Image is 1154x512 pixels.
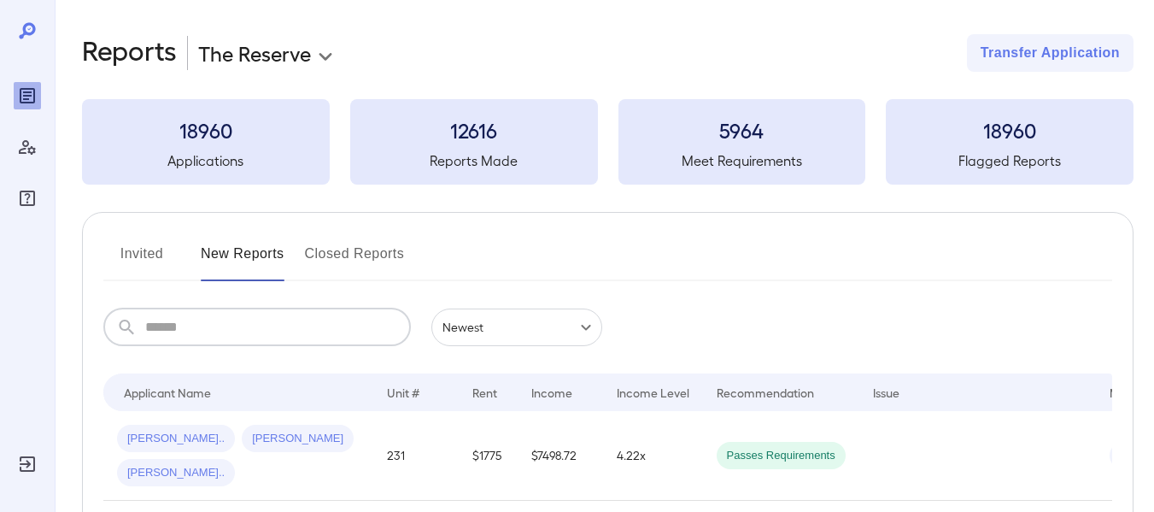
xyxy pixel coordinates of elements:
[531,382,572,403] div: Income
[967,34,1133,72] button: Transfer Application
[373,411,459,501] td: 231
[617,382,689,403] div: Income Level
[14,82,41,109] div: Reports
[717,382,814,403] div: Recommendation
[82,99,1133,185] summary: 18960Applications12616Reports Made5964Meet Requirements18960Flagged Reports
[14,133,41,161] div: Manage Users
[618,116,866,144] h3: 5964
[886,150,1133,171] h5: Flagged Reports
[717,448,846,464] span: Passes Requirements
[387,382,419,403] div: Unit #
[518,411,603,501] td: $7498.72
[305,240,405,281] button: Closed Reports
[873,382,900,403] div: Issue
[14,450,41,478] div: Log Out
[350,150,598,171] h5: Reports Made
[14,185,41,212] div: FAQ
[103,240,180,281] button: Invited
[472,382,500,403] div: Rent
[117,431,235,447] span: [PERSON_NAME]..
[350,116,598,144] h3: 12616
[198,39,311,67] p: The Reserve
[886,116,1133,144] h3: 18960
[618,150,866,171] h5: Meet Requirements
[82,150,330,171] h5: Applications
[459,411,518,501] td: $1775
[1110,382,1151,403] div: Method
[82,116,330,144] h3: 18960
[117,465,235,481] span: [PERSON_NAME]..
[603,411,703,501] td: 4.22x
[431,309,602,346] div: Newest
[124,382,211,403] div: Applicant Name
[201,240,284,281] button: New Reports
[242,431,354,447] span: [PERSON_NAME]
[82,34,177,72] h2: Reports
